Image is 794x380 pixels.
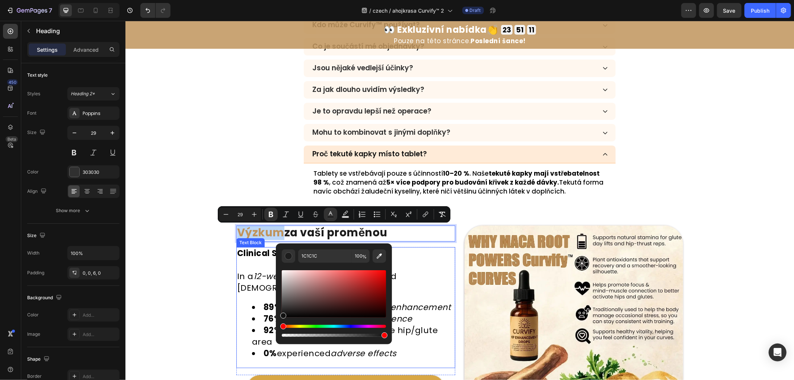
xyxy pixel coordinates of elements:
[83,312,118,319] div: Add...
[112,204,159,219] strong: Výzkum
[744,3,776,18] button: Publish
[370,7,372,15] span: /
[27,128,47,138] div: Size
[186,42,289,53] div: Rich Text Editor. Editing area: main
[71,90,95,97] span: Heading 2*
[73,46,99,54] p: Advanced
[27,250,39,256] div: Width
[159,204,262,219] strong: za vaší proměnou
[27,373,42,380] div: Border
[111,205,330,221] h2: Rich Text Editor. Editing area: main
[127,281,329,293] li: experienced
[27,269,44,276] div: Padding
[187,65,299,73] p: Za jak dlouho uvidím výsledky?
[261,157,434,166] strong: 5× více podpory pro budování křivek z každé dávky.
[83,331,118,338] div: Add...
[56,207,91,214] div: Show more
[769,344,787,361] div: Open Intercom Messenger
[282,325,386,328] div: Hue
[138,327,152,338] strong: 0%
[6,136,18,142] div: Beta
[27,231,47,241] div: Size
[188,148,474,166] strong: tekuté kapky mají vstřebatelnost 98 %
[27,331,40,338] div: Image
[67,87,119,100] button: Heading 2*
[210,281,326,292] i: visible curve enhancement
[27,204,119,217] button: Show more
[318,148,344,157] strong: 10–20 %
[27,186,48,197] div: Align
[188,149,481,175] p: Tablety se vstřebávají pouze s účinností . Naše , což znamená až Tekutá forma navíc obchází žalud...
[27,110,36,116] div: Font
[112,250,329,273] p: In a of 127 women aged [DEMOGRAPHIC_DATA]:
[218,206,450,223] div: Editor contextual toolbar
[138,281,157,292] strong: 89%
[187,148,482,176] div: Rich Text Editor. Editing area: main
[3,3,55,18] button: 7
[27,90,40,97] div: Styles
[27,72,48,79] div: Text style
[186,64,300,74] div: Rich Text Editor. Editing area: main
[27,169,39,175] div: Color
[717,3,742,18] button: Save
[112,218,138,225] div: Text Block
[205,327,271,338] i: adverse effects
[723,7,736,14] span: Save
[127,304,329,327] li: said clothes in the hip/glute area
[27,312,39,318] div: Color
[83,373,118,380] div: Add...
[751,7,769,15] div: Publish
[27,293,63,303] div: Background
[186,85,307,96] div: Rich Text Editor. Editing area: main
[83,169,118,176] div: 303030
[187,43,288,52] p: Jsou nějaké vedlejší účinky?
[373,7,444,15] span: czech / ahojkrasa Curvify™ 2
[195,292,287,304] i: increased confidence
[36,26,117,35] p: Heading
[37,46,58,54] p: Settings
[27,354,51,364] div: Shape
[187,129,302,138] p: Proč tekuté kapky místo tablet?
[187,86,306,95] p: Je to opravdu lepší než operace?
[186,106,326,117] div: Rich Text Editor. Editing area: main
[125,21,794,380] iframe: Design area
[112,227,208,238] strong: Clinical Study Results:
[208,304,245,315] i: fit better
[298,249,352,263] input: E.g FFFFFF
[362,253,367,261] span: %
[140,3,170,18] div: Undo/Redo
[127,293,329,304] li: reported
[49,6,52,15] p: 7
[127,327,329,339] li: experienced
[138,304,156,315] strong: 92%
[122,354,319,380] a: ORDER NOW ↓
[7,79,18,85] div: 450
[186,128,303,139] div: Rich Text Editor. Editing area: main
[470,7,481,14] span: Draft
[187,108,325,116] p: Mohu to kombinovat s jinými doplňky?
[83,270,118,277] div: 0, 0, 6, 0
[187,22,299,30] p: Co je součástí mé objednávky?
[83,110,118,117] div: Poppins
[128,250,188,261] i: 12-week study
[138,292,156,304] strong: 76%
[68,246,119,260] input: Auto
